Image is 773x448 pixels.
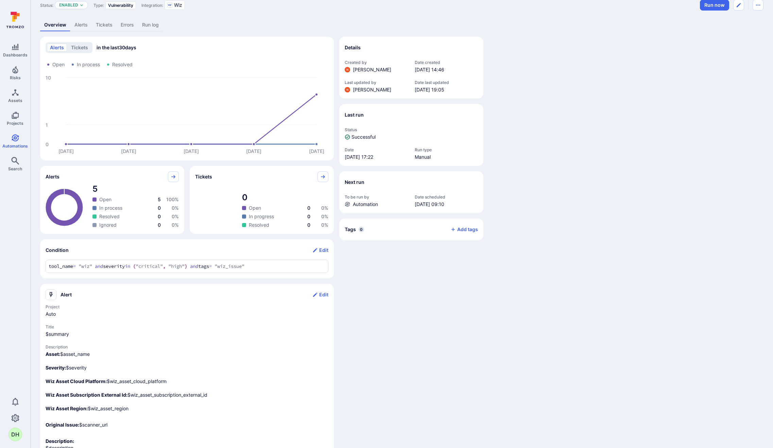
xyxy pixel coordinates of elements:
span: [DATE] 14:46 [415,66,478,73]
span: Dashboards [3,52,28,57]
div: Daniel Harvey [8,428,22,441]
div: Tickets pie widget [190,166,334,234]
h2: Details [345,44,361,51]
button: Edit [312,245,328,256]
span: Date scheduled [415,194,478,200]
div: Alerts pie widget [40,166,184,234]
span: Open [99,196,111,203]
text: 0 [46,141,49,147]
span: Type: [93,3,104,8]
span: Date created [415,60,478,65]
span: 0 [158,205,161,211]
div: Vulnerability [105,1,136,9]
b: Original Issue: [46,422,79,428]
section: Condition widget [40,239,334,278]
text: [DATE] [184,148,199,154]
button: Edit [312,289,328,300]
a: Alerts [70,19,92,31]
img: ACg8ocIprwjrgDQnDsNSk9Ghn5p5-B8DpAKWoJ5Gi9syOE4K59tr4Q=s96-c [345,87,350,92]
span: 0 % [172,213,179,219]
p: $scanner_url [46,421,328,428]
span: [DATE] 19:05 [415,86,478,93]
span: Last updated by [345,80,408,85]
span: Automations [2,143,28,149]
span: Resolved [99,213,120,220]
h2: Alert [61,291,72,298]
a: Overview [40,19,70,31]
span: 0 % [321,222,328,228]
a: Errors [117,19,138,31]
span: Status [345,127,478,132]
text: [DATE] [121,148,136,154]
span: Status: [40,3,53,8]
textarea: Add condition [49,263,325,270]
span: Resolved [112,61,133,68]
span: Date [345,147,408,152]
b: Wiz Asset Cloud Platform: [46,378,107,384]
button: DH [8,428,22,441]
span: alert project [46,311,328,317]
span: Manual [415,154,478,160]
section: Details widget [339,37,483,99]
span: Created by [345,60,408,65]
span: Alerts [46,173,59,180]
span: Date last updated [415,80,478,85]
img: ACg8ocIprwjrgDQnDsNSk9Ghn5p5-B8DpAKWoJ5Gi9syOE4K59tr4Q=s96-c [345,67,350,72]
span: In progress [249,213,274,220]
span: 0 [158,213,161,219]
span: 0 [158,222,161,228]
span: Project [46,304,328,309]
text: 1 [46,122,48,128]
h2: Tags [345,226,356,233]
span: 0 % [321,213,328,219]
span: Wiz [174,2,182,8]
b: Description: [46,438,74,444]
button: Add tags [445,224,478,235]
button: tickets [68,44,91,52]
h2: Condition [46,247,69,254]
span: 0 [359,227,364,232]
button: Expand dropdown [80,3,84,7]
span: Resolved [249,222,269,228]
span: To be run by [345,194,408,200]
span: Tickets [195,173,212,180]
span: In process [99,205,122,211]
b: Severity: [46,365,66,371]
span: Integration: [141,3,163,8]
h2: Next run [345,179,364,186]
span: 100 % [166,196,179,202]
span: Run type [415,147,478,152]
span: 0 % [172,205,179,211]
text: [DATE] [309,148,324,154]
div: Automation tabs [40,19,763,31]
span: Search [8,166,22,171]
span: 5 [158,196,161,202]
section: Last run widget [339,104,483,166]
span: 0 [307,213,310,219]
span: [PERSON_NAME] [353,86,391,93]
button: Enabled [59,2,78,8]
b: Wiz Asset Region: [46,406,88,411]
a: Run log [138,19,163,31]
span: in the last 30 days [97,44,136,51]
span: Risks [10,75,21,80]
h2: Last run [345,111,364,118]
span: total [92,184,179,194]
text: [DATE] [58,148,74,154]
span: 0 [307,222,310,228]
button: alerts [47,44,67,52]
span: [PERSON_NAME] [353,66,391,73]
div: Collapse tags [339,219,483,240]
span: alert title [46,331,328,338]
span: Projects [7,121,23,126]
span: In process [77,61,100,68]
span: Description [46,344,328,349]
a: Tickets [92,19,117,31]
span: total [242,192,328,203]
text: [DATE] [246,148,261,154]
span: 0 % [172,222,179,228]
span: Assets [8,98,22,103]
text: 10 [46,75,51,81]
span: Title [46,324,328,329]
